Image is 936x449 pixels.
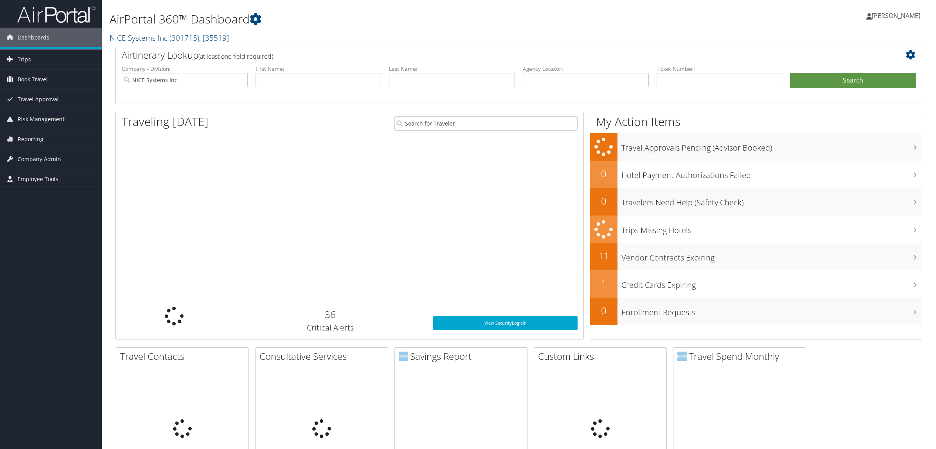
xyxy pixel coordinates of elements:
[523,65,649,73] label: Agency Locator:
[621,193,922,208] h3: Travelers Need Help (Safety Check)
[590,194,617,208] h2: 0
[18,129,43,149] span: Reporting
[18,169,58,189] span: Employee Tools
[590,270,922,298] a: 1Credit Cards Expiring
[122,48,849,62] h2: Airtinerary Lookup
[590,304,617,317] h2: 0
[18,28,49,47] span: Dashboards
[199,32,229,43] span: , [ 35519 ]
[590,298,922,325] a: 0Enrollment Requests
[590,161,922,188] a: 0Hotel Payment Authorizations Failed
[621,138,922,153] h3: Travel Approvals Pending (Advisor Booked)
[677,350,806,363] h2: Travel Spend Monthly
[590,249,617,262] h2: 11
[590,243,922,270] a: 11Vendor Contracts Expiring
[18,110,65,129] span: Risk Management
[677,352,687,361] img: domo-logo.png
[18,70,48,89] span: Book Travel
[18,149,61,169] span: Company Admin
[169,32,199,43] span: ( 301715 )
[399,350,527,363] h2: Savings Report
[120,350,248,363] h2: Travel Contacts
[621,166,922,181] h3: Hotel Payment Authorizations Failed
[621,276,922,291] h3: Credit Cards Expiring
[590,167,617,180] h2: 0
[538,350,666,363] h2: Custom Links
[621,303,922,318] h3: Enrollment Requests
[590,188,922,216] a: 0Travelers Need Help (Safety Check)
[259,350,388,363] h2: Consultative Services
[394,116,578,131] input: Search for Traveler
[256,65,382,73] label: First Name:
[872,11,920,20] span: [PERSON_NAME]
[239,308,422,321] h2: 36
[18,50,31,69] span: Trips
[122,65,248,73] label: Company - Division:
[110,11,655,27] h1: AirPortal 360™ Dashboard
[122,113,209,130] h1: Traveling [DATE]
[198,52,273,61] span: (at least one field required)
[590,216,922,243] a: Trips Missing Hotels
[621,248,922,263] h3: Vendor Contracts Expiring
[17,5,95,23] img: airportal-logo.png
[621,221,922,236] h3: Trips Missing Hotels
[590,277,617,290] h2: 1
[18,90,59,109] span: Travel Approval
[389,65,515,73] label: Last Name:
[399,352,408,361] img: domo-logo.png
[790,73,916,88] button: Search
[657,65,783,73] label: Ticket Number:
[239,322,422,333] h3: Critical Alerts
[590,113,922,130] h1: My Action Items
[590,133,922,161] a: Travel Approvals Pending (Advisor Booked)
[433,316,577,330] a: View SecurityLogic®
[110,32,229,43] a: NICE Systems Inc
[866,4,928,27] a: [PERSON_NAME]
